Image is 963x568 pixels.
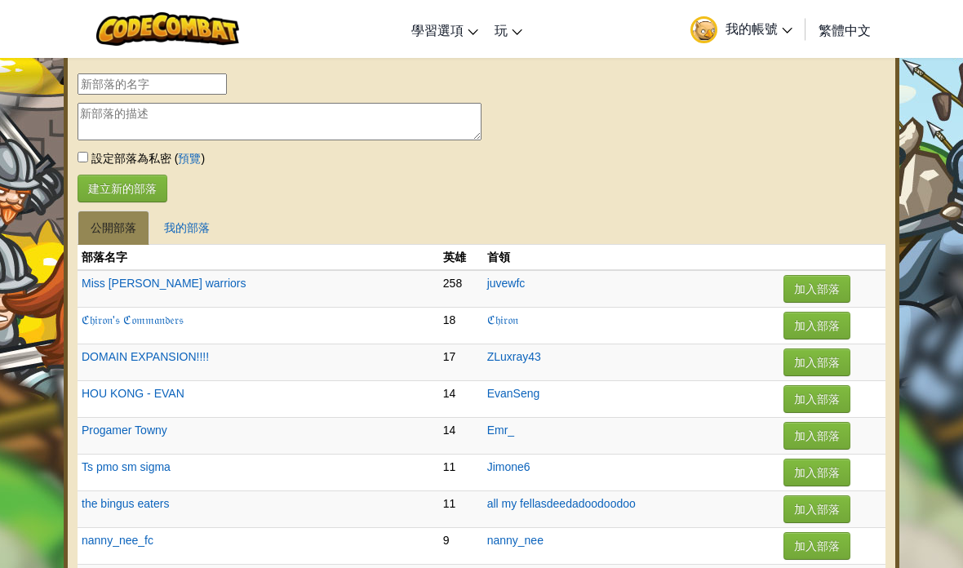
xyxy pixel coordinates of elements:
a: 公開部落 [78,211,149,245]
span: ) [201,152,205,165]
a: 我的帳號 [682,3,801,55]
a: Miss [PERSON_NAME] warriors [82,277,246,290]
td: 11 [439,491,483,528]
button: 加入部落 [783,275,850,303]
a: 繁體中文 [810,7,879,51]
a: EvanSeng [487,387,540,400]
a: Emr_ [487,424,514,437]
span: 我的帳號 [726,20,792,37]
span: 繁體中文 [819,21,871,38]
button: 加入部落 [783,385,850,413]
img: CodeCombat logo [96,12,239,46]
a: juvewfc [487,277,526,290]
button: 加入部落 [783,312,850,339]
span: ( [171,152,179,165]
a: Jimone6 [487,460,530,473]
a: ℭ𝔥𝔦𝔯𝔬𝔫 [487,313,518,326]
a: nanny_nee_fc [82,534,153,547]
td: 9 [439,528,483,565]
button: 建立新的部落 [78,175,167,202]
img: avatar [690,16,717,43]
th: 首領 [483,245,779,270]
span: 玩 [495,21,508,38]
td: 14 [439,381,483,418]
a: HOU KONG - EVAN [82,387,184,400]
a: Progamer Towny [82,424,167,437]
button: 加入部落 [783,348,850,376]
button: 加入部落 [783,422,850,450]
a: ZLuxray43 [487,350,541,363]
a: the bingus eaters [82,497,169,510]
a: all my fellasdeedadoodoodoo [487,497,636,510]
a: 學習選項 [403,7,486,51]
td: 17 [439,344,483,381]
button: 加入部落 [783,495,850,523]
a: DOMAIN EXPANSION!!!! [82,350,209,363]
span: 設定部落為私密 [88,152,171,165]
th: 部落名字 [78,245,439,270]
a: Ts pmo sm sigma [82,460,171,473]
td: 258 [439,270,483,308]
a: 我的部落 [151,211,223,245]
button: 加入部落 [783,459,850,486]
span: 學習選項 [411,21,464,38]
th: 英雄 [439,245,483,270]
a: 預覽 [178,152,201,165]
td: 11 [439,455,483,491]
input: 新部落的名字 [78,73,227,95]
td: 18 [439,308,483,344]
td: 14 [439,418,483,455]
button: 加入部落 [783,532,850,560]
a: 玩 [486,7,530,51]
a: nanny_nee [487,534,544,547]
a: ℭ𝔥𝔦𝔯𝔬𝔫'𝔰 ℭ𝔬𝔪𝔪𝔞𝔫𝔡𝔢𝔯𝔰 [82,313,184,326]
